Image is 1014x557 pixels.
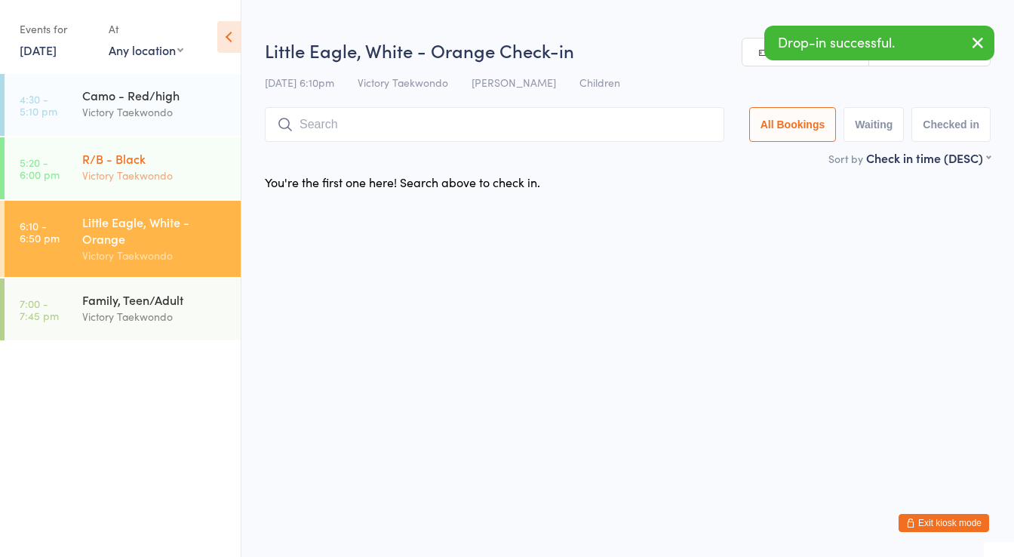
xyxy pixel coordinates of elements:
[5,137,241,199] a: 5:20 -6:00 pmR/B - BlackVictory Taekwondo
[109,17,183,42] div: At
[109,42,183,58] div: Any location
[749,107,837,142] button: All Bookings
[764,26,994,60] div: Drop-in successful.
[843,107,904,142] button: Waiting
[5,201,241,277] a: 6:10 -6:50 pmLittle Eagle, White - OrangeVictory Taekwondo
[82,150,228,167] div: R/B - Black
[579,75,620,90] span: Children
[358,75,448,90] span: Victory Taekwondo
[82,103,228,121] div: Victory Taekwondo
[265,174,540,190] div: You're the first one here! Search above to check in.
[472,75,556,90] span: [PERSON_NAME]
[899,514,989,532] button: Exit kiosk mode
[20,17,94,42] div: Events for
[82,247,228,264] div: Victory Taekwondo
[20,42,57,58] a: [DATE]
[82,308,228,325] div: Victory Taekwondo
[82,167,228,184] div: Victory Taekwondo
[82,291,228,308] div: Family, Teen/Adult
[5,278,241,340] a: 7:00 -7:45 pmFamily, Teen/AdultVictory Taekwondo
[20,93,57,117] time: 4:30 - 5:10 pm
[265,107,724,142] input: Search
[828,151,863,166] label: Sort by
[82,214,228,247] div: Little Eagle, White - Orange
[20,220,60,244] time: 6:10 - 6:50 pm
[20,297,59,322] time: 7:00 - 7:45 pm
[5,74,241,136] a: 4:30 -5:10 pmCamo - Red/highVictory Taekwondo
[866,149,991,166] div: Check in time (DESC)
[911,107,991,142] button: Checked in
[265,75,334,90] span: [DATE] 6:10pm
[20,156,60,180] time: 5:20 - 6:00 pm
[82,87,228,103] div: Camo - Red/high
[265,38,991,63] h2: Little Eagle, White - Orange Check-in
